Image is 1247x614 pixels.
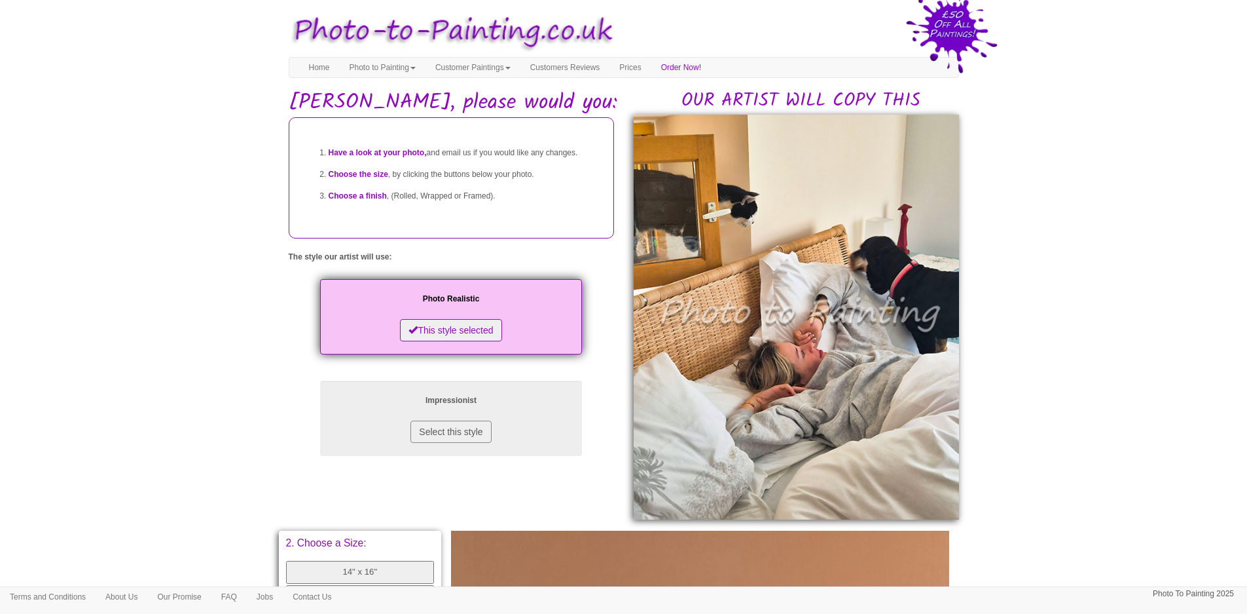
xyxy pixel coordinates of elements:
button: 14" x 16" [286,561,435,584]
span: Choose the size [329,170,388,179]
img: David, please would you: [634,115,959,520]
li: , (Rolled, Wrapped or Framed). [329,185,600,207]
a: Home [299,58,340,77]
a: Photo to Painting [340,58,425,77]
a: Prices [609,58,651,77]
button: 18" x 22" [286,585,435,608]
p: Photo Realistic [333,292,569,306]
h2: OUR ARTIST WILL COPY THIS [643,91,959,111]
img: Photo to Painting [282,7,617,57]
label: The style our artist will use: [289,252,392,263]
p: Photo To Painting 2025 [1153,587,1234,601]
a: Jobs [247,587,283,607]
button: Select this style [410,421,491,443]
a: About Us [96,587,147,607]
a: Order Now! [651,58,711,77]
a: Customer Paintings [425,58,520,77]
button: This style selected [400,319,501,341]
li: , by clicking the buttons below your photo. [329,164,600,185]
span: Have a look at your photo, [329,148,427,157]
a: Customers Reviews [520,58,610,77]
li: and email us if you would like any changes. [329,142,600,164]
span: Choose a finish [329,191,387,201]
p: 2. Choose a Size: [286,538,435,548]
h1: [PERSON_NAME], please would you: [289,91,959,114]
a: Our Promise [147,587,211,607]
a: Contact Us [283,587,341,607]
a: FAQ [211,587,247,607]
p: Impressionist [333,394,569,408]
